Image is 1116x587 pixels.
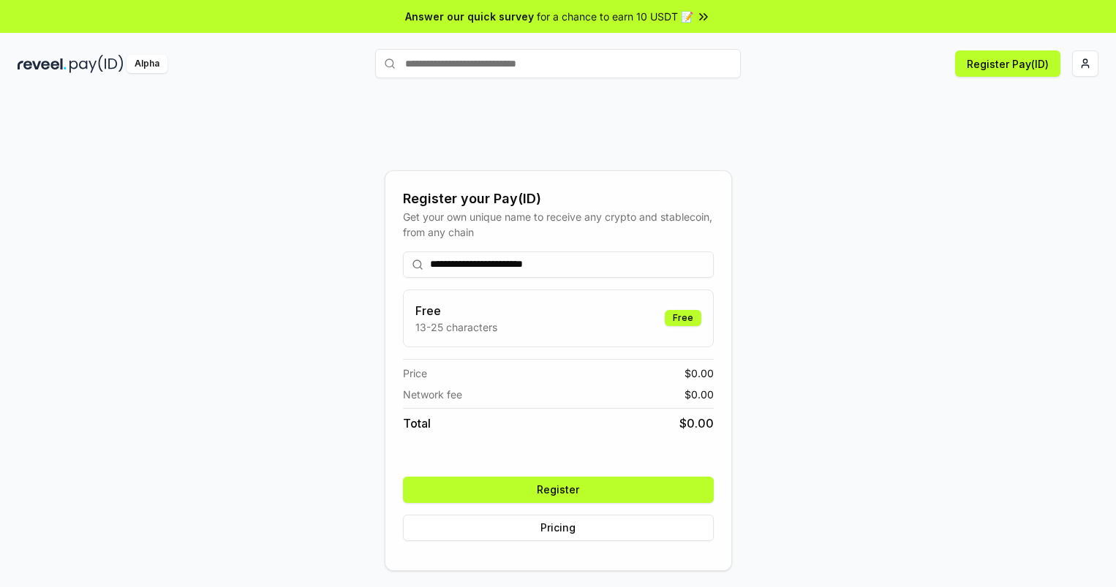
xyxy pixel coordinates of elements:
[679,414,714,432] span: $ 0.00
[403,387,462,402] span: Network fee
[403,366,427,381] span: Price
[685,387,714,402] span: $ 0.00
[665,310,701,326] div: Free
[405,9,534,24] span: Answer our quick survey
[403,189,714,209] div: Register your Pay(ID)
[18,55,67,73] img: reveel_dark
[685,366,714,381] span: $ 0.00
[403,209,714,240] div: Get your own unique name to receive any crypto and stablecoin, from any chain
[415,302,497,319] h3: Free
[403,414,431,432] span: Total
[415,319,497,335] p: 13-25 characters
[403,515,714,541] button: Pricing
[403,477,714,503] button: Register
[955,50,1060,77] button: Register Pay(ID)
[127,55,167,73] div: Alpha
[69,55,124,73] img: pay_id
[537,9,693,24] span: for a chance to earn 10 USDT 📝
